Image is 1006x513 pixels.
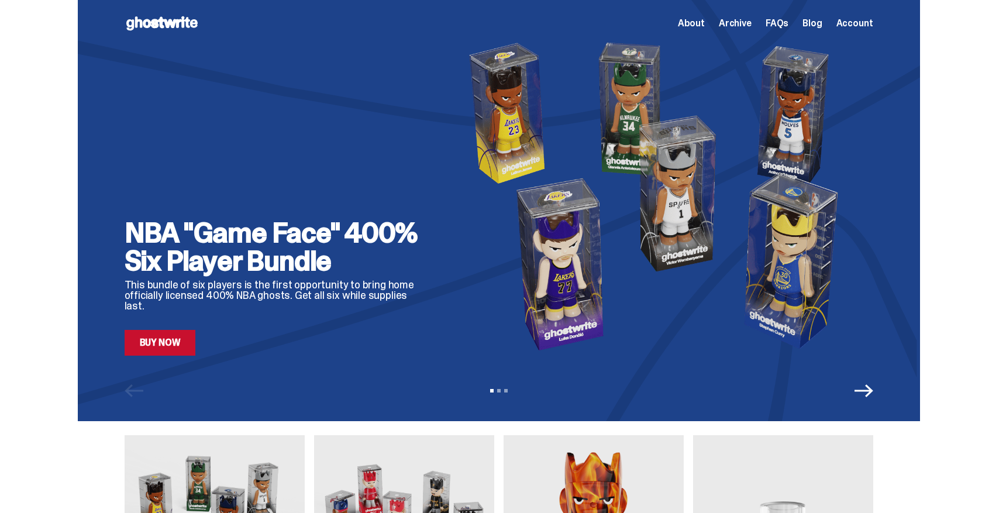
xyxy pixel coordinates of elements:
[447,36,873,356] img: NBA "Game Face" 400% Six Player Bundle
[125,280,429,311] p: This bundle of six players is the first opportunity to bring home officially licensed 400% NBA gh...
[497,389,501,393] button: View slide 2
[719,19,752,28] a: Archive
[836,19,873,28] a: Account
[678,19,705,28] a: About
[490,389,494,393] button: View slide 1
[504,389,508,393] button: View slide 3
[125,219,429,275] h2: NBA "Game Face" 400% Six Player Bundle
[855,381,873,400] button: Next
[766,19,788,28] a: FAQs
[802,19,822,28] a: Blog
[125,330,196,356] a: Buy Now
